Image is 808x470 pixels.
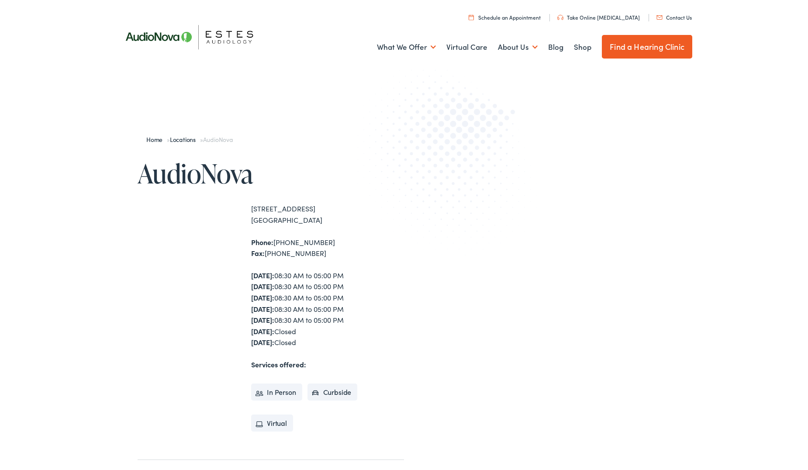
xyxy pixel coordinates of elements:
a: About Us [498,31,538,63]
a: Virtual Care [446,31,487,63]
strong: [DATE]: [251,326,274,336]
a: Schedule an Appointment [469,14,541,21]
span: » » [146,135,233,144]
strong: Phone: [251,237,273,247]
a: Home [146,135,167,144]
a: Locations [170,135,200,144]
li: Curbside [307,384,358,401]
a: Shop [574,31,591,63]
strong: [DATE]: [251,315,274,325]
a: What We Offer [377,31,436,63]
img: utility icon [656,15,663,20]
div: [PHONE_NUMBER] [PHONE_NUMBER] [251,237,404,259]
strong: [DATE]: [251,281,274,291]
strong: [DATE]: [251,337,274,347]
a: Find a Hearing Clinic [602,35,692,59]
strong: [DATE]: [251,293,274,302]
a: Take Online [MEDICAL_DATA] [557,14,640,21]
strong: [DATE]: [251,270,274,280]
img: utility icon [469,14,474,20]
strong: Fax: [251,248,265,258]
img: utility icon [557,15,563,20]
li: Virtual [251,415,293,432]
strong: Services offered: [251,359,306,369]
strong: [DATE]: [251,304,274,314]
div: [STREET_ADDRESS] [GEOGRAPHIC_DATA] [251,203,404,225]
a: Blog [548,31,563,63]
span: AudioNova [203,135,233,144]
h1: AudioNova [138,159,404,188]
a: Contact Us [656,14,692,21]
div: 08:30 AM to 05:00 PM 08:30 AM to 05:00 PM 08:30 AM to 05:00 PM 08:30 AM to 05:00 PM 08:30 AM to 0... [251,270,404,348]
li: In Person [251,384,302,401]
